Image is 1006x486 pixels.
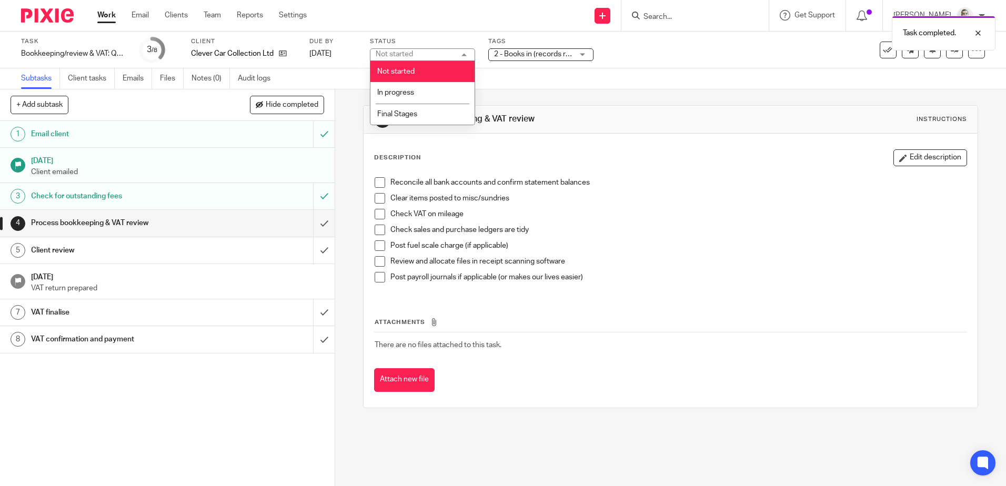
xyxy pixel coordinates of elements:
a: Settings [279,10,307,21]
label: Tags [488,37,593,46]
h1: Check for outstanding fees [31,188,212,204]
p: Client emailed [31,167,325,177]
a: Reports [237,10,263,21]
button: Attach new file [374,368,435,392]
a: Subtasks [21,68,60,89]
a: Audit logs [238,68,278,89]
img: Pixie [21,8,74,23]
h1: [DATE] [31,153,325,166]
div: 3 [11,189,25,204]
h1: Process bookkeeping & VAT review [397,114,693,125]
div: 5 [11,243,25,258]
p: Check sales and purchase ledgers are tidy [390,225,966,235]
h1: Client review [31,242,212,258]
a: Work [97,10,116,21]
a: Client tasks [68,68,115,89]
div: Not started [376,50,413,58]
div: Instructions [917,115,967,124]
span: Final Stages [377,110,417,118]
p: Task completed. [903,28,956,38]
h1: Email client [31,126,212,142]
a: Emails [123,68,152,89]
p: Clever Car Collection Ltd [191,48,274,59]
div: 3 [147,44,157,56]
p: Clear items posted to misc/sundries [390,193,966,204]
h1: VAT finalise [31,305,212,320]
a: Files [160,68,184,89]
p: Post payroll journals if applicable (or makes our lives easier) [390,272,966,282]
a: Team [204,10,221,21]
p: Review and allocate files in receipt scanning software [390,256,966,267]
label: Due by [309,37,357,46]
label: Task [21,37,126,46]
a: Clients [165,10,188,21]
span: Attachments [375,319,425,325]
p: Reconcile all bank accounts and confirm statement balances [390,177,966,188]
p: Check VAT on mileage [390,209,966,219]
a: Notes (0) [192,68,230,89]
span: In progress [377,89,414,96]
label: Client [191,37,296,46]
button: + Add subtask [11,96,68,114]
p: VAT return prepared [31,283,325,293]
h1: [DATE] [31,269,325,282]
p: Description [374,154,421,162]
div: Bookkeeping/review &amp; VAT: Quarterly [21,48,126,59]
span: 2 - Books in (records received) [494,50,594,58]
div: 7 [11,305,25,320]
button: Hide completed [250,96,324,114]
button: Edit description [893,149,967,166]
span: [DATE] [309,50,331,57]
small: /8 [152,47,157,53]
img: PS.png [957,7,973,24]
span: Hide completed [266,101,318,109]
div: 8 [11,332,25,347]
a: Email [132,10,149,21]
div: 1 [11,127,25,141]
h1: Process bookkeeping & VAT review [31,215,212,231]
h1: VAT confirmation and payment [31,331,212,347]
div: 4 [11,216,25,231]
div: Bookkeeping/review & VAT: Quarterly [21,48,126,59]
p: Post fuel scale charge (if applicable) [390,240,966,251]
label: Status [370,37,475,46]
span: Not started [377,68,415,75]
span: There are no files attached to this task. [375,341,501,349]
